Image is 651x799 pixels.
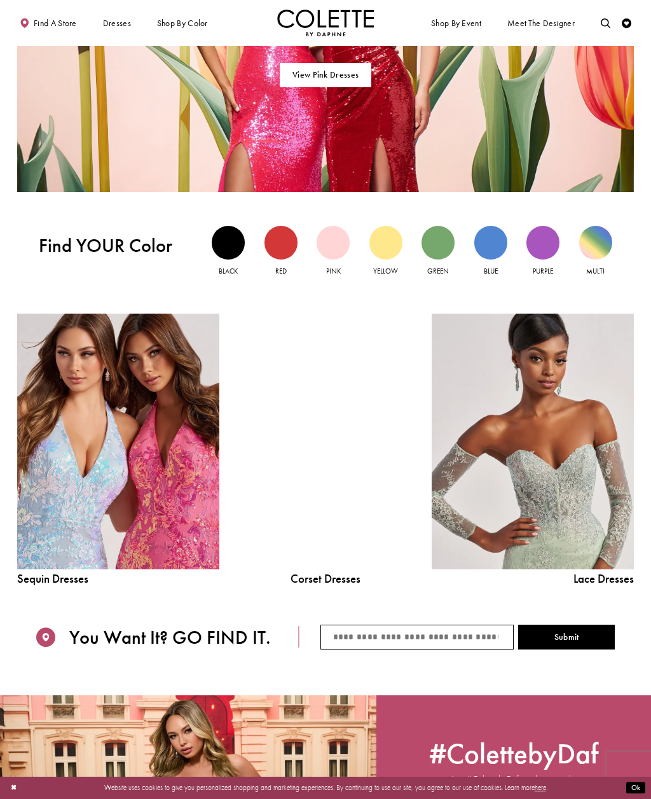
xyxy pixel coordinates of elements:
span: Purple [533,267,553,275]
a: Green view Green [421,226,455,277]
a: Check Wishlist [619,10,634,36]
span: Blue [484,267,498,275]
p: Website uses cookies to give you personalized shopping and marketing experiences. By continuing t... [69,781,582,794]
div: Yellow view [369,226,402,259]
span: Shop by color [157,18,208,28]
span: Find YOUR Color [39,235,190,257]
span: Yellow [373,267,398,275]
span: Shop by color [154,10,210,36]
img: Colette by Daphne [277,10,374,36]
a: Toggle search [598,10,613,36]
span: Shop By Event [428,10,483,36]
span: Multi [586,267,605,275]
a: Red view Red [264,226,298,277]
a: Black view Black [212,226,245,277]
span: Find a store [34,18,77,28]
button: Close Dialog [6,779,22,796]
a: Purple view Purple [526,226,559,277]
div: Pink view [317,226,350,259]
span: Pink [326,267,341,275]
div: Green view [421,226,455,259]
a: Yellow view Yellow [369,226,402,277]
div: Blue view [474,226,507,259]
div: Black view [212,226,245,259]
div: Red view [264,226,298,259]
span: You Want It? GO FIND IT. [69,627,271,649]
span: Meet the designer [507,18,575,28]
span: Join #ColettebyDaf, grab your girls, and keep up with all the new! [451,774,577,793]
a: Blue view Blue [474,226,507,277]
div: Multi view [579,226,612,259]
a: Corset Dresses [253,573,397,585]
span: Lace Dresses [432,573,634,585]
form: Store Finder Form [299,625,634,650]
button: Submit Dialog [626,782,645,794]
span: Dresses [100,10,134,36]
span: Sequin Dresses [17,573,219,585]
a: here [535,783,546,792]
a: Meet the designer [505,10,577,36]
button: Submit [518,625,615,650]
span: Shop By Event [431,18,481,28]
div: Purple view [526,226,559,259]
span: Red [275,267,287,275]
span: Black [219,267,238,275]
a: Find a store [17,10,79,36]
span: Green [427,267,449,275]
a: View Pink Dresses [280,63,372,88]
a: Pink view Pink [317,226,350,277]
a: Opens in new tab [429,740,598,767]
input: City/State/ZIP code [320,625,513,650]
a: Lace Dress Spring 2025 collection Related Link [432,314,634,569]
span: Dresses [103,18,131,28]
a: Sequin Dresses Related Link [17,314,219,569]
a: Visit Home Page [277,10,374,36]
a: Multi view Multi [579,226,612,277]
